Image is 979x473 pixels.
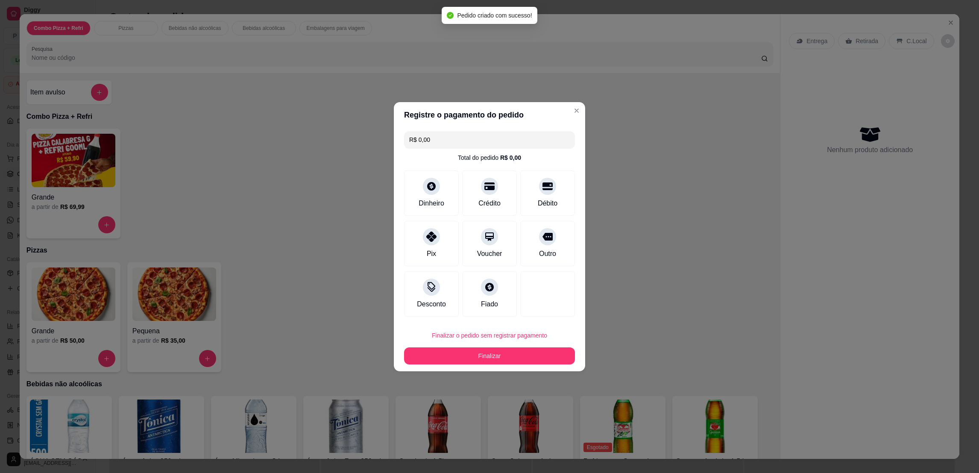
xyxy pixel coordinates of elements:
div: Total do pedido [458,153,521,162]
button: Close [570,104,583,118]
button: Finalizar o pedido sem registrar pagamento [404,327,575,344]
div: Débito [538,198,557,209]
div: Pix [427,249,436,259]
span: Pedido criado com sucesso! [457,12,532,19]
span: check-circle [447,12,454,19]
header: Registre o pagamento do pedido [394,102,585,128]
div: Voucher [477,249,502,259]
div: Fiado [481,299,498,309]
div: R$ 0,00 [500,153,521,162]
div: Dinheiro [419,198,444,209]
div: Crédito [478,198,501,209]
div: Outro [539,249,556,259]
button: Finalizar [404,347,575,364]
input: Ex.: hambúrguer de cordeiro [409,131,570,148]
div: Desconto [417,299,446,309]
